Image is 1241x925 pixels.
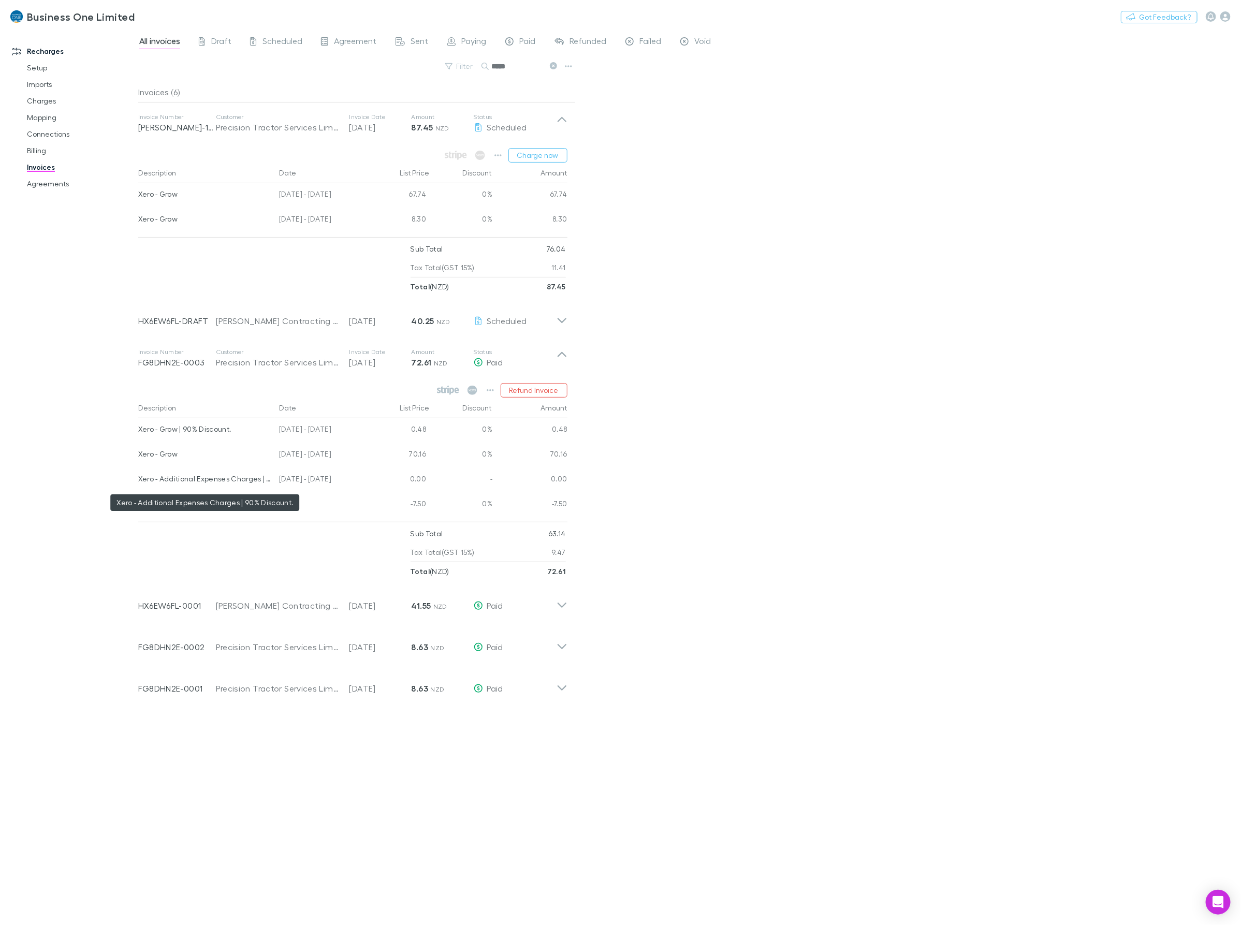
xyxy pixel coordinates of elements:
[138,121,216,134] p: [PERSON_NAME]-1600
[349,348,412,356] p: Invoice Date
[492,468,567,493] div: 0.00
[695,36,711,49] span: Void
[349,113,412,121] p: Invoice Date
[433,603,447,610] span: NZD
[546,240,566,258] p: 76.04
[492,418,567,443] div: 0.48
[640,36,662,49] span: Failed
[411,240,443,258] p: Sub Total
[216,348,339,356] p: Customer
[412,683,428,694] strong: 8.63
[262,36,302,49] span: Scheduled
[412,348,474,356] p: Amount
[492,208,567,233] div: 8.30
[411,524,443,543] p: Sub Total
[1121,11,1198,23] button: Got Feedback?
[436,318,450,326] span: NZD
[430,183,492,208] div: 0%
[434,359,448,367] span: NZD
[138,599,216,612] p: HX6EW6FL-0001
[275,468,368,493] div: [DATE] - [DATE]
[275,208,368,233] div: [DATE] - [DATE]
[411,562,449,581] p: ( NZD )
[551,543,565,562] p: 9.47
[138,183,271,205] div: Xero - Grow
[430,418,492,443] div: 0%
[349,356,412,369] p: [DATE]
[138,443,271,465] div: Xero - Grow
[216,356,339,369] div: Precision Tractor Services Limited
[17,60,146,76] a: Setup
[216,315,339,327] div: [PERSON_NAME] Contracting Limited
[138,348,216,356] p: Invoice Number
[138,113,216,121] p: Invoice Number
[138,418,271,440] div: Xero - Grow | 90% Discount.
[473,148,488,163] span: Available when invoice is finalised
[138,682,216,695] p: FG8DHN2E-0001
[138,208,271,230] div: Xero - Grow
[275,418,368,443] div: [DATE] - [DATE]
[570,36,607,49] span: Refunded
[487,357,503,367] span: Paid
[216,641,339,653] div: Precision Tractor Services Limited
[442,148,470,163] span: Available when invoice is finalised
[487,122,527,132] span: Scheduled
[548,524,566,543] p: 63.14
[368,468,430,493] div: 0.00
[216,599,339,612] div: [PERSON_NAME] Contracting Limited
[17,126,146,142] a: Connections
[368,183,430,208] div: 67.74
[492,443,567,468] div: 70.16
[368,493,430,518] div: -7.50
[216,682,339,695] div: Precision Tractor Services Limited
[17,93,146,109] a: Charges
[411,543,475,562] p: Tax Total (GST 15%)
[17,175,146,192] a: Agreements
[487,683,503,693] span: Paid
[368,208,430,233] div: 8.30
[547,567,566,576] strong: 72.61
[138,641,216,653] p: FG8DHN2E-0002
[430,644,444,652] span: NZD
[368,443,430,468] div: 70.16
[412,357,432,368] strong: 72.61
[139,36,180,49] span: All invoices
[138,356,216,369] p: FG8DHN2E-0003
[411,36,429,49] span: Sent
[412,113,474,121] p: Amount
[4,4,141,29] a: Business One Limited
[2,43,146,60] a: Recharges
[547,282,566,291] strong: 87.45
[138,468,271,490] div: Xero - Additional Expenses Charges | 90% Discount.
[349,641,412,653] p: [DATE]
[492,493,567,518] div: -7.50
[130,296,576,337] div: HX6EW6FL-DRAFT[PERSON_NAME] Contracting Limited[DATE]40.25 NZDScheduled
[216,113,339,121] p: Customer
[440,60,479,72] button: Filter
[17,76,146,93] a: Imports
[501,383,567,398] button: Refund Invoice
[430,493,492,518] div: 0%
[412,642,428,652] strong: 8.63
[216,121,339,134] div: Precision Tractor Services Limited
[411,277,449,296] p: ( NZD )
[211,36,231,49] span: Draft
[487,642,503,652] span: Paid
[334,36,377,49] span: Agreement
[349,315,412,327] p: [DATE]
[17,159,146,175] a: Invoices
[474,348,557,356] p: Status
[138,493,271,515] div: Credit from overpayment
[275,443,368,468] div: [DATE] - [DATE]
[10,10,23,23] img: Business One Limited's Logo
[138,315,216,327] p: HX6EW6FL-DRAFT
[412,316,434,326] strong: 40.25
[435,124,449,132] span: NZD
[412,122,433,133] strong: 87.45
[474,113,557,121] p: Status
[368,418,430,443] div: 0.48
[349,121,412,134] p: [DATE]
[1206,890,1231,915] div: Open Intercom Messenger
[412,600,431,611] strong: 41.55
[430,685,444,693] span: NZD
